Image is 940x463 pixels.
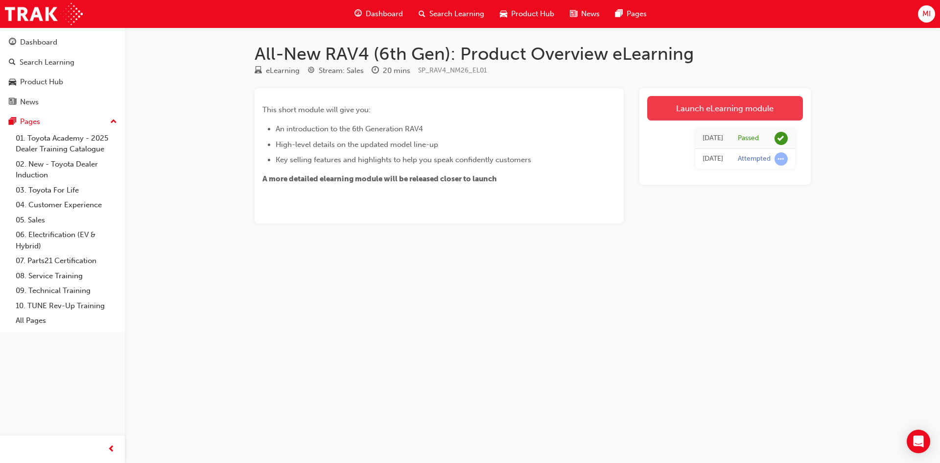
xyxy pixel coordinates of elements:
[307,67,315,75] span: target-icon
[429,8,484,20] span: Search Learning
[418,66,487,74] span: Learning resource code
[608,4,655,24] a: pages-iconPages
[9,118,16,126] span: pages-icon
[703,133,723,144] div: Thu Sep 04 2025 15:06:47 GMT+1000 (Australian Eastern Standard Time)
[9,98,16,107] span: news-icon
[411,4,492,24] a: search-iconSearch Learning
[738,134,759,143] div: Passed
[12,283,121,298] a: 09. Technical Training
[12,313,121,328] a: All Pages
[511,8,554,20] span: Product Hub
[9,38,16,47] span: guage-icon
[647,96,803,121] a: Launch eLearning module
[12,253,121,268] a: 07. Parts21 Certification
[12,298,121,314] a: 10. TUNE Rev-Up Training
[366,8,403,20] span: Dashboard
[9,78,16,87] span: car-icon
[12,197,121,213] a: 04. Customer Experience
[372,67,379,75] span: clock-icon
[12,268,121,284] a: 08. Service Training
[372,65,410,77] div: Duration
[4,33,121,51] a: Dashboard
[4,113,121,131] button: Pages
[255,67,262,75] span: learningResourceType_ELEARNING-icon
[255,65,300,77] div: Type
[383,65,410,76] div: 20 mins
[20,116,40,127] div: Pages
[12,131,121,157] a: 01. Toyota Academy - 2025 Dealer Training Catalogue
[12,227,121,253] a: 06. Electrification (EV & Hybrid)
[615,8,623,20] span: pages-icon
[492,4,562,24] a: car-iconProduct Hub
[347,4,411,24] a: guage-iconDashboard
[627,8,647,20] span: Pages
[354,8,362,20] span: guage-icon
[255,43,811,65] h1: All-New RAV4 (6th Gen): Product Overview eLearning
[12,183,121,198] a: 03. Toyota For Life
[581,8,600,20] span: News
[20,97,39,108] div: News
[738,154,771,164] div: Attempted
[276,124,423,133] span: An introduction to the 6th Generation RAV4
[4,73,121,91] a: Product Hub
[20,57,74,68] div: Search Learning
[500,8,507,20] span: car-icon
[4,93,121,111] a: News
[775,132,788,145] span: learningRecordVerb_PASS-icon
[12,157,121,183] a: 02. New - Toyota Dealer Induction
[20,37,57,48] div: Dashboard
[918,5,935,23] button: MI
[775,152,788,166] span: learningRecordVerb_ATTEMPT-icon
[703,153,723,165] div: Thu Sep 04 2025 14:57:10 GMT+1000 (Australian Eastern Standard Time)
[5,3,83,25] img: Trak
[20,76,63,88] div: Product Hub
[922,8,931,20] span: MI
[262,105,371,114] span: This short module will give you:
[266,65,300,76] div: eLearning
[570,8,577,20] span: news-icon
[110,116,117,128] span: up-icon
[12,213,121,228] a: 05. Sales
[9,58,16,67] span: search-icon
[108,443,115,456] span: prev-icon
[4,31,121,113] button: DashboardSearch LearningProduct HubNews
[907,430,930,453] div: Open Intercom Messenger
[4,53,121,72] a: Search Learning
[562,4,608,24] a: news-iconNews
[262,174,497,183] span: A more detailed elearning module will be released closer to launch
[319,65,364,76] div: Stream: Sales
[276,155,531,164] span: Key selling features and highlights to help you speak confidently customers
[307,65,364,77] div: Stream
[276,140,438,149] span: High-level details on the updated model line-up
[419,8,425,20] span: search-icon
